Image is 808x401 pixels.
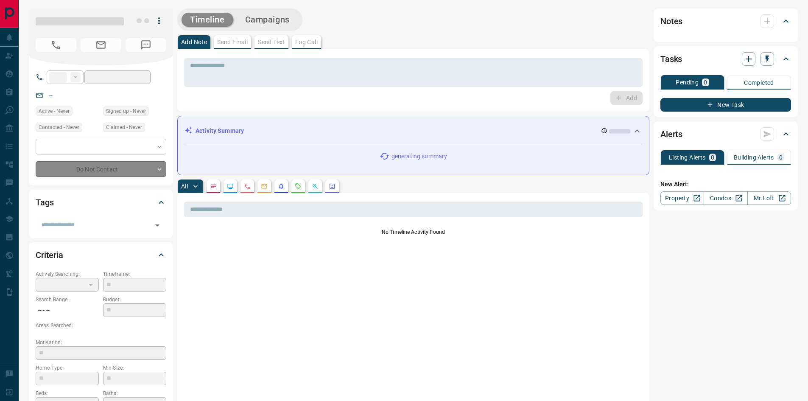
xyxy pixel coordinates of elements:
[36,248,63,262] h2: Criteria
[126,38,166,52] span: No Number
[36,364,99,372] p: Home Type:
[227,183,234,190] svg: Lead Browsing Activity
[244,183,251,190] svg: Calls
[39,107,70,115] span: Active - Never
[103,296,166,303] p: Budget:
[295,183,302,190] svg: Requests
[734,154,774,160] p: Building Alerts
[106,123,142,132] span: Claimed - Never
[660,52,682,66] h2: Tasks
[660,127,682,141] h2: Alerts
[36,270,99,278] p: Actively Searching:
[210,183,217,190] svg: Notes
[196,126,244,135] p: Activity Summary
[103,364,166,372] p: Min Size:
[36,339,166,346] p: Motivation:
[704,191,747,205] a: Condos
[151,219,163,231] button: Open
[106,107,146,115] span: Signed up - Never
[744,80,774,86] p: Completed
[747,191,791,205] a: Mr.Loft
[676,79,699,85] p: Pending
[669,154,706,160] p: Listing Alerts
[36,390,99,397] p: Beds:
[278,183,285,190] svg: Listing Alerts
[39,123,79,132] span: Contacted - Never
[660,191,704,205] a: Property
[36,245,166,265] div: Criteria
[711,154,714,160] p: 0
[660,124,791,144] div: Alerts
[182,13,233,27] button: Timeline
[36,192,166,213] div: Tags
[36,161,166,177] div: Do Not Contact
[779,154,783,160] p: 0
[49,92,53,98] a: --
[660,11,791,31] div: Notes
[312,183,319,190] svg: Opportunities
[184,228,643,236] p: No Timeline Activity Found
[181,39,207,45] p: Add Note
[660,49,791,69] div: Tasks
[181,183,188,189] p: All
[660,14,682,28] h2: Notes
[185,123,642,139] div: Activity Summary
[660,98,791,112] button: New Task
[261,183,268,190] svg: Emails
[329,183,336,190] svg: Agent Actions
[391,152,447,161] p: generating summary
[36,38,76,52] span: No Number
[36,196,53,209] h2: Tags
[36,303,99,317] p: -- - --
[81,38,121,52] span: No Email
[237,13,298,27] button: Campaigns
[36,322,166,329] p: Areas Searched:
[704,79,707,85] p: 0
[36,296,99,303] p: Search Range:
[103,270,166,278] p: Timeframe:
[660,180,791,189] p: New Alert:
[103,390,166,397] p: Baths:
